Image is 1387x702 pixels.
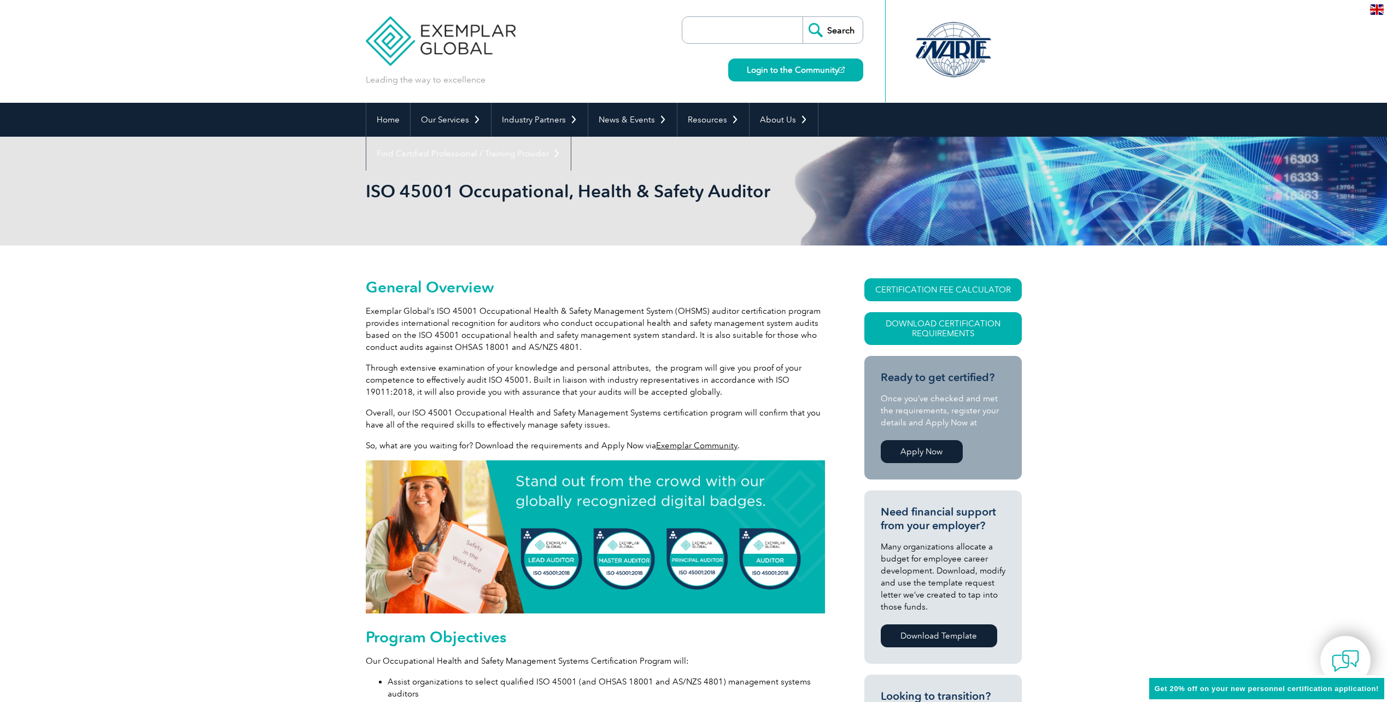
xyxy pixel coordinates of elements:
[1155,685,1379,693] span: Get 20% off on your new personnel certification application!
[366,305,825,353] p: Exemplar Global’s ISO 45001 Occupational Health & Safety Management System (OHSMS) auditor certif...
[750,103,818,137] a: About Us
[1332,647,1359,675] img: contact-chat.png
[881,624,997,647] a: Download Template
[366,655,825,667] p: Our Occupational Health and Safety Management Systems Certification Program will:
[864,278,1022,301] a: CERTIFICATION FEE CALCULATOR
[491,103,588,137] a: Industry Partners
[366,103,410,137] a: Home
[411,103,491,137] a: Our Services
[1370,4,1384,15] img: en
[881,505,1005,533] h3: Need financial support from your employer?
[881,440,963,463] a: Apply Now
[366,362,825,398] p: Through extensive examination of your knowledge and personal attributes, the program will give yo...
[728,58,863,81] a: Login to the Community
[366,440,825,452] p: So, what are you waiting for? Download the requirements and Apply Now via .
[881,371,1005,384] h3: Ready to get certified?
[677,103,749,137] a: Resources
[366,407,825,431] p: Overall, our ISO 45001 Occupational Health and Safety Management Systems certification program wi...
[881,393,1005,429] p: Once you’ve checked and met the requirements, register your details and Apply Now at
[588,103,677,137] a: News & Events
[388,676,825,700] li: Assist organizations to select qualified ISO 45001 (and OHSAS 18001 and AS/NZS 4801) management s...
[881,541,1005,613] p: Many organizations allocate a budget for employee career development. Download, modify and use th...
[864,312,1022,345] a: Download Certification Requirements
[656,441,738,451] a: Exemplar Community
[366,74,485,86] p: Leading the way to excellence
[366,137,571,171] a: Find Certified Professional / Training Provider
[366,460,825,613] img: digital badge
[366,180,786,202] h1: ISO 45001 Occupational, Health & Safety Auditor
[366,628,825,646] h2: Program Objectives
[839,67,845,73] img: open_square.png
[803,17,863,43] input: Search
[366,278,825,296] h2: General Overview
